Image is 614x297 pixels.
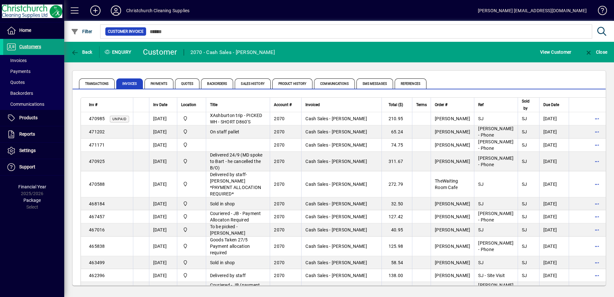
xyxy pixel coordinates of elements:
td: [DATE] [149,282,177,295]
span: SJ [522,227,527,232]
span: 2070 [274,182,285,187]
span: [PERSON_NAME] [435,116,470,121]
button: Filter [69,26,94,37]
td: [DATE] [149,237,177,256]
td: [DATE] [149,256,177,269]
td: [DATE] [149,171,177,197]
button: Profile [106,5,126,16]
td: 74.75 [382,139,412,152]
button: More options [592,199,602,209]
span: Product History [272,78,313,89]
span: 462396 [89,273,105,278]
td: [DATE] [149,269,177,282]
span: SJ [522,273,527,278]
span: Delivered by staff- [PERSON_NAME] *PAYMENT ALLOCATION REQUIRED* [210,172,261,196]
span: TheWaiting Room Cafe [435,178,458,190]
span: Christchurch Cleaning Supplies Ltd [181,115,202,122]
span: Sold in shop [210,201,235,206]
span: SJ - Site Visit [478,273,505,278]
div: Inv # [89,101,129,108]
button: More options [592,156,602,166]
span: XAshburton trip - PICKED WH - SHORT D860'S [210,113,262,124]
button: More options [592,283,602,293]
div: Location [181,101,202,108]
span: Sales History [235,78,270,89]
span: Payments [145,78,173,89]
td: [DATE] [539,197,569,210]
span: Products [19,115,38,120]
span: Terms [416,101,427,108]
span: Quotes [6,80,25,85]
span: To be picked - [PERSON_NAME] [210,224,245,236]
span: Support [19,164,35,169]
span: SJ [522,201,527,206]
span: Ref [478,101,484,108]
span: 2070 [274,260,285,265]
span: SMS Messages [356,78,393,89]
span: Backorders [6,91,33,96]
span: Quotes [175,78,200,89]
span: [PERSON_NAME] - Phone [478,126,513,138]
button: More options [592,127,602,137]
span: Cash Sales - [PERSON_NAME] [305,260,367,265]
td: [DATE] [539,171,569,197]
a: Reports [3,126,64,142]
div: Enquiry [100,47,138,57]
span: View Customer [540,47,571,57]
span: Payments [6,69,31,74]
span: Invoiced [305,101,320,108]
span: SJ [478,260,484,265]
span: [PERSON_NAME] - Phone [478,211,513,222]
button: More options [592,270,602,281]
span: [PERSON_NAME] [435,142,470,148]
span: 2070 [274,159,285,164]
span: SJ [522,214,527,219]
span: SJ [522,159,527,164]
span: SJ [522,116,527,121]
span: [PERSON_NAME] [435,227,470,232]
span: 2070 [274,116,285,121]
span: SJ [522,244,527,249]
div: Sold by [522,98,535,112]
div: Ref [478,101,513,108]
td: [DATE] [149,210,177,223]
span: Cash Sales - [PERSON_NAME] [305,116,367,121]
span: Close [585,50,607,55]
span: Inv Date [153,101,167,108]
td: 310.96 [382,282,412,295]
span: 465838 [89,244,105,249]
td: 272.79 [382,171,412,197]
td: 32.50 [382,197,412,210]
a: Support [3,159,64,175]
span: [PERSON_NAME] [435,260,470,265]
td: [DATE] [149,152,177,171]
span: 2070 [274,201,285,206]
td: [DATE] [539,282,569,295]
div: Title [210,101,266,108]
span: Home [19,28,31,33]
button: More options [592,113,602,124]
td: [DATE] [539,223,569,237]
a: Payments [3,66,64,77]
button: More options [592,212,602,222]
span: 2070 [274,142,285,148]
td: [DATE] [149,197,177,210]
button: View Customer [539,46,573,58]
td: [DATE] [539,125,569,139]
span: Transactions [79,78,115,89]
td: [DATE] [539,256,569,269]
span: 468184 [89,201,105,206]
div: Account # [274,101,297,108]
span: Cash Sales - [PERSON_NAME] [305,182,367,187]
span: Christchurch Cleaning Supplies Ltd [181,272,202,279]
button: More options [592,140,602,150]
span: Christchurch Cleaning Supplies Ltd [181,259,202,266]
td: 40.95 [382,223,412,237]
td: 125.98 [382,237,412,256]
span: Christchurch Cleaning Supplies Ltd [181,213,202,220]
span: Title [210,101,217,108]
span: Sold by [522,98,530,112]
span: SJ [478,227,484,232]
span: Christchurch Cleaning Supplies Ltd [181,158,202,165]
span: Invoices [116,78,143,89]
